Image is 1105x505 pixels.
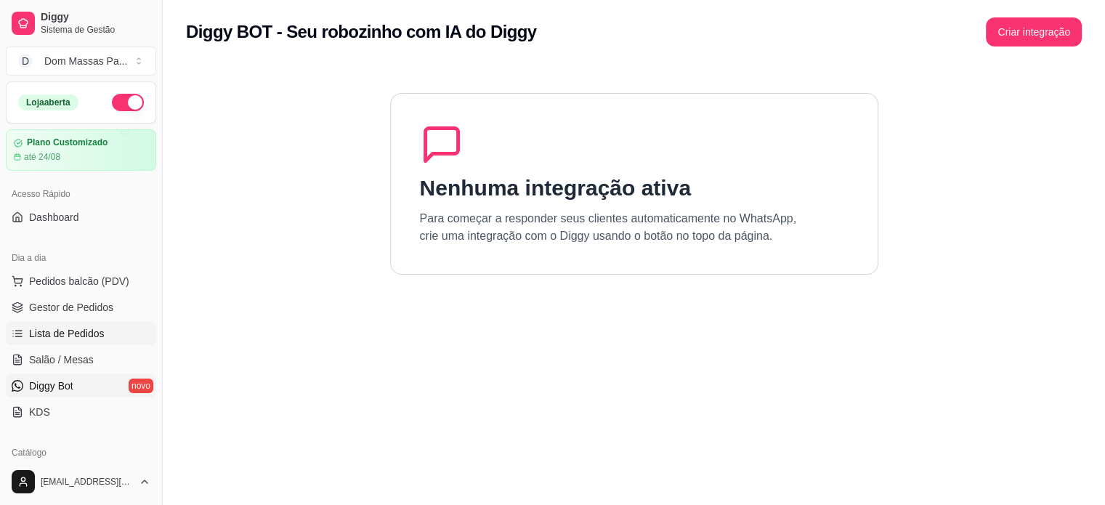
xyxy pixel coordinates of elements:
a: KDS [6,400,156,424]
div: Dia a dia [6,246,156,270]
article: até 24/08 [24,151,60,163]
span: Pedidos balcão (PDV) [29,274,129,288]
div: Loja aberta [18,94,78,110]
a: Salão / Mesas [6,348,156,371]
div: Acesso Rápido [6,182,156,206]
span: Gestor de Pedidos [29,300,113,315]
a: Lista de Pedidos [6,322,156,345]
span: Sistema de Gestão [41,24,150,36]
span: [EMAIL_ADDRESS][DOMAIN_NAME] [41,476,133,488]
span: D [18,54,33,68]
article: Plano Customizado [27,137,108,148]
span: KDS [29,405,50,419]
span: Salão / Mesas [29,352,94,367]
div: Catálogo [6,441,156,464]
button: Select a team [6,47,156,76]
a: Dashboard [6,206,156,229]
h2: Diggy BOT - Seu robozinho com IA do Diggy [186,20,537,44]
button: Alterar Status [112,94,144,111]
span: Diggy Bot [29,379,73,393]
a: Gestor de Pedidos [6,296,156,319]
div: Dom Massas Pa ... [44,54,127,68]
span: Dashboard [29,210,79,225]
a: Diggy Botnovo [6,374,156,397]
h1: Nenhuma integração ativa [420,175,691,201]
p: Para começar a responder seus clientes automaticamente no WhatsApp, crie uma integração com o Dig... [420,210,797,245]
button: [EMAIL_ADDRESS][DOMAIN_NAME] [6,464,156,499]
button: Criar integração [986,17,1082,47]
span: Diggy [41,11,150,24]
a: Plano Customizadoaté 24/08 [6,129,156,171]
span: Lista de Pedidos [29,326,105,341]
a: DiggySistema de Gestão [6,6,156,41]
button: Pedidos balcão (PDV) [6,270,156,293]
